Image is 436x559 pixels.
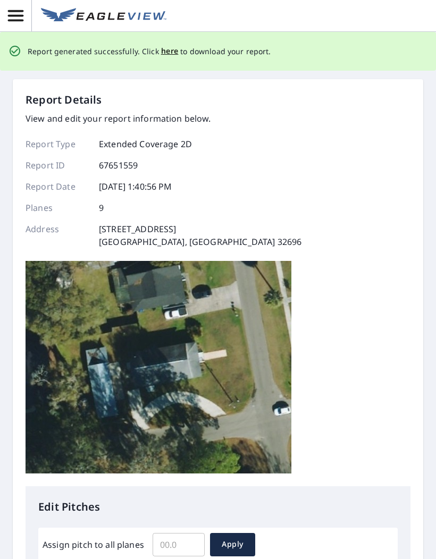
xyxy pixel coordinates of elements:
[99,138,192,150] p: Extended Coverage 2D
[99,223,301,248] p: [STREET_ADDRESS] [GEOGRAPHIC_DATA], [GEOGRAPHIC_DATA] 32696
[161,45,179,58] button: here
[99,159,138,172] p: 67651559
[38,499,398,515] p: Edit Pitches
[26,261,291,473] img: Top image
[219,538,247,551] span: Apply
[43,538,144,551] label: Assign pitch to all planes
[99,201,104,214] p: 9
[26,112,301,125] p: View and edit your report information below.
[41,8,166,24] img: EV Logo
[28,45,271,58] p: Report generated successfully. Click to download your report.
[26,180,89,193] p: Report Date
[26,201,89,214] p: Planes
[26,92,102,108] p: Report Details
[210,533,255,556] button: Apply
[99,180,172,193] p: [DATE] 1:40:56 PM
[26,223,89,248] p: Address
[26,138,89,150] p: Report Type
[26,159,89,172] p: Report ID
